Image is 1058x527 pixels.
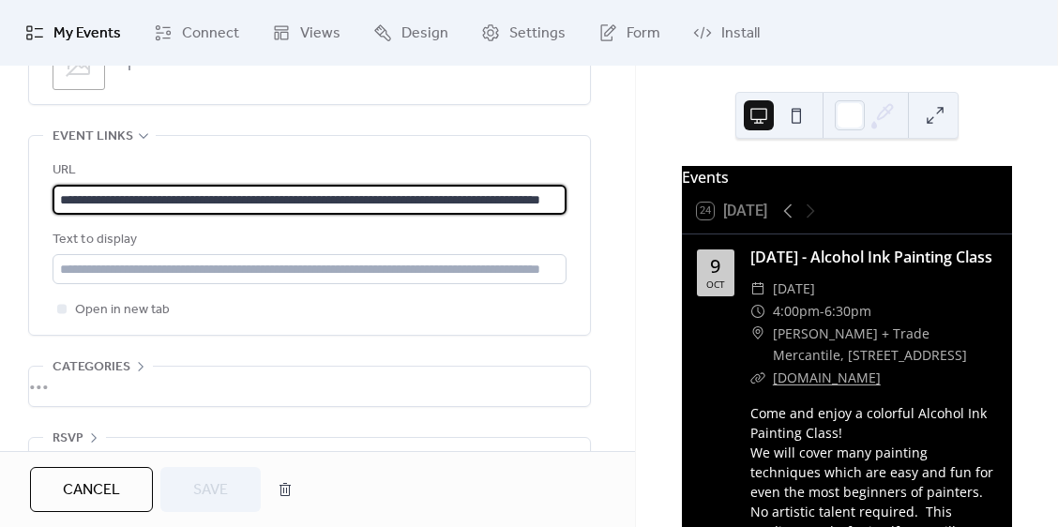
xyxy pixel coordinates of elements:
[710,257,720,276] div: 9
[182,23,239,45] span: Connect
[584,8,674,58] a: Form
[359,8,462,58] a: Design
[53,428,83,450] span: RSVP
[53,23,121,45] span: My Events
[53,159,563,182] div: URL
[140,8,253,58] a: Connect
[53,126,133,148] span: Event links
[11,8,135,58] a: My Events
[721,23,760,45] span: Install
[53,229,563,251] div: Text to display
[824,300,871,323] span: 6:30pm
[75,299,170,322] span: Open in new tab
[467,8,580,58] a: Settings
[750,247,992,267] a: [DATE] - Alcohol Ink Painting Class
[300,23,340,45] span: Views
[773,300,820,323] span: 4:00pm
[29,438,590,477] div: •••
[63,479,120,502] span: Cancel
[509,23,566,45] span: Settings
[820,300,824,323] span: -
[750,367,765,389] div: ​
[29,367,590,406] div: •••
[750,300,765,323] div: ​
[750,278,765,300] div: ​
[773,369,881,386] a: [DOMAIN_NAME]
[30,467,153,512] button: Cancel
[401,23,448,45] span: Design
[682,166,1012,188] div: Events
[773,323,997,368] span: [PERSON_NAME] + Trade Mercantile, [STREET_ADDRESS]
[706,279,725,289] div: Oct
[679,8,774,58] a: Install
[53,356,130,379] span: Categories
[627,23,660,45] span: Form
[750,323,765,345] div: ​
[773,278,815,300] span: [DATE]
[258,8,355,58] a: Views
